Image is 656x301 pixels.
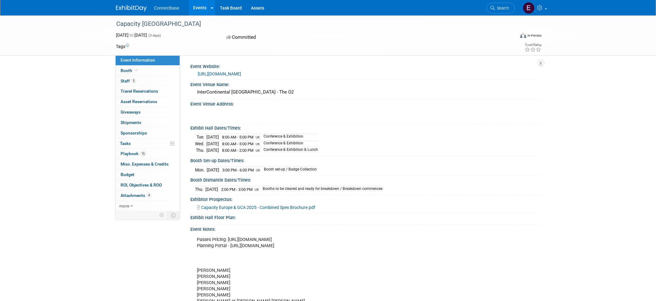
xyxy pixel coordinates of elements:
a: Sponsorships [116,128,180,138]
span: 15 [140,151,146,156]
td: Thu. [195,186,205,192]
span: UK [256,142,260,146]
a: Capacity Europe & GCA 2025 - Combined Spex Brochure.pdf [197,205,315,210]
span: 2:00 PM - 3:00 PM [221,187,252,192]
img: Edison Smith-Stubbs [523,2,535,14]
span: Tasks [120,141,131,146]
span: Staff [121,78,136,83]
span: (3 days) [148,34,161,38]
span: Playbook [121,151,146,156]
td: Booths to be cleared and ready for breakdown / Breakdown commences [259,186,383,192]
div: Capacity [GEOGRAPHIC_DATA] [114,18,506,30]
a: more [116,201,180,211]
span: 5 [131,78,136,83]
span: Booth [121,68,139,73]
div: Exhibit Hall Floor Plan: [190,213,540,221]
a: Tasks [116,138,180,149]
td: Personalize Event Tab Strip [157,211,167,219]
td: Thu. [195,147,206,154]
span: UK [255,188,259,192]
div: In-Person [527,33,542,38]
i: Booth reservation complete [135,69,138,72]
div: Booth Set-up Dates/Times: [190,156,540,164]
a: Misc. Expenses & Credits [116,159,180,169]
a: Asset Reservations [116,97,180,107]
span: ROI, Objectives & ROO [121,183,162,187]
a: Giveaways [116,107,180,117]
a: Budget [116,170,180,180]
span: UK [256,135,260,139]
div: Event Website: [190,62,540,70]
td: Conference & Exhibition [260,134,318,141]
a: Attachments4 [116,191,180,201]
span: Connectbase [154,6,180,10]
a: Playbook15 [116,149,180,159]
td: [DATE] [206,134,219,141]
span: Capacity Europe & GCA 2025 - Combined Spex Brochure.pdf [201,205,315,210]
span: UK [256,168,260,172]
td: Booth set-up / Badge Collection [260,167,317,173]
a: Search [487,3,515,14]
img: ExhibitDay [116,5,147,11]
span: Giveaways [121,110,141,114]
td: Tags [116,43,129,50]
span: Budget [121,172,134,177]
span: more [119,203,129,208]
span: Misc. Expenses & Credits [121,162,169,167]
div: InterContinental [GEOGRAPHIC_DATA] - The O2 [195,87,536,97]
a: [URL][DOMAIN_NAME] [198,71,241,76]
a: Booth [116,66,180,76]
td: Wed. [195,140,206,147]
a: Shipments [116,118,180,128]
span: Sponsorships [121,130,147,135]
span: Attachments [121,193,151,198]
td: [DATE] [205,186,218,192]
div: Event Rating [525,43,541,46]
a: Event Information [116,55,180,65]
span: 4 [147,193,151,198]
span: 3:00 PM - 6:00 PM [222,168,254,172]
td: Conference & Exhibition [260,140,318,147]
td: [DATE] [206,147,219,154]
span: Search [495,6,509,10]
span: UK [256,149,260,153]
img: Format-Inperson.png [520,33,526,38]
span: 8:00 AM - 2:00 PM [222,148,253,153]
span: Shipments [121,120,141,125]
div: Event Notes: [190,225,540,232]
a: Staff5 [116,76,180,86]
span: Asset Reservations [121,99,157,104]
a: Travel Reservations [116,86,180,96]
div: Committed [225,32,360,43]
span: Travel Reservations [121,89,158,94]
td: [DATE] [206,140,219,147]
a: ROI, Objectives & ROO [116,180,180,190]
span: to [129,33,134,38]
td: Toggle Event Tabs [167,211,180,219]
div: Booth Dismantle Dates/Times: [190,175,540,183]
div: Event Venue Address: [190,99,540,107]
td: Conference & Exhibition & Lunch [260,147,318,154]
div: Exhibitor Prospectus: [190,195,540,203]
span: 8:00 AM - 5:00 PM [222,135,253,139]
td: Tue. [195,134,206,141]
td: Mon. [195,167,207,173]
span: 8:00 AM - 5:00 PM [222,142,253,146]
div: Event Venue Name: [190,80,540,88]
span: [DATE] [DATE] [116,33,147,38]
td: [DATE] [207,167,219,173]
div: Event Format [479,32,542,41]
div: Exhibit Hall Dates/Times: [190,123,540,131]
span: Event Information [121,58,155,62]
